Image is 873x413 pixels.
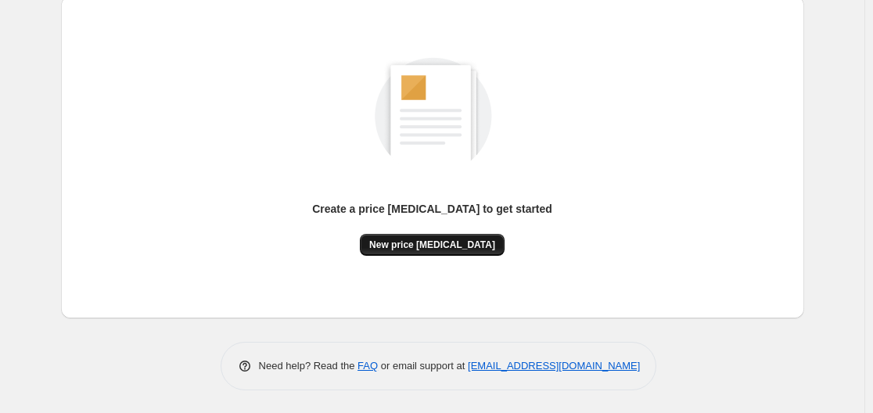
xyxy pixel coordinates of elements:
[312,201,552,217] p: Create a price [MEDICAL_DATA] to get started
[259,360,358,372] span: Need help? Read the
[360,234,505,256] button: New price [MEDICAL_DATA]
[357,360,378,372] a: FAQ
[369,239,495,251] span: New price [MEDICAL_DATA]
[378,360,468,372] span: or email support at
[468,360,640,372] a: [EMAIL_ADDRESS][DOMAIN_NAME]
